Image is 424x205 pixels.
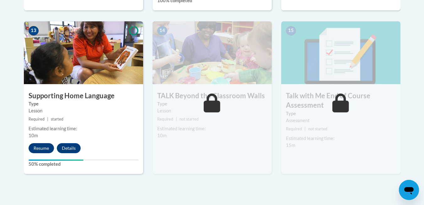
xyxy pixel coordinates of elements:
span: | [176,117,177,121]
span: 15m [286,143,295,148]
label: Type [29,100,138,107]
span: not started [180,117,199,121]
h3: TALK Beyond the Classroom Walls [153,91,272,101]
span: Required [157,117,173,121]
span: 15 [286,26,296,35]
label: Type [157,100,267,107]
span: started [51,117,63,121]
span: 10m [157,133,167,138]
div: Estimated learning time: [286,135,396,142]
span: not started [308,127,327,131]
span: | [47,117,48,121]
div: Estimated learning time: [157,125,267,132]
label: 50% completed [29,161,138,168]
button: Resume [29,143,54,153]
img: Course Image [24,21,143,84]
span: | [304,127,306,131]
div: Estimated learning time: [29,125,138,132]
span: 14 [157,26,167,35]
label: Type [286,110,396,117]
div: Assessment [286,117,396,124]
span: 13 [29,26,39,35]
button: Details [57,143,81,153]
h3: Talk with Me End of Course Assessment [281,91,400,111]
img: Course Image [153,21,272,84]
img: Course Image [281,21,400,84]
span: Required [286,127,302,131]
div: Your progress [29,159,83,161]
span: 10m [29,133,38,138]
span: Required [29,117,45,121]
div: Lesson [29,107,138,114]
div: Lesson [157,107,267,114]
iframe: Button to launch messaging window [399,180,419,200]
h3: Supporting Home Language [24,91,143,101]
